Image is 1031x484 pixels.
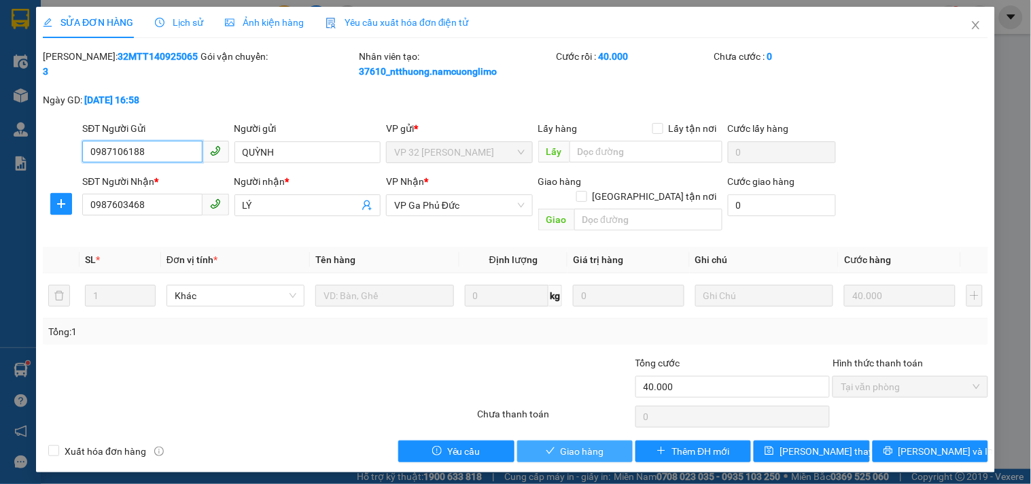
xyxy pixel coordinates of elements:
[489,254,538,265] span: Định lượng
[165,16,531,53] b: Công ty TNHH Trọng Hiếu Phú Thọ - Nam Cường Limousine
[841,377,979,397] span: Tại văn phòng
[315,254,355,265] span: Tên hàng
[538,141,570,162] span: Lấy
[728,141,837,163] input: Cước lấy hàng
[43,49,198,79] div: [PERSON_NAME]:
[971,20,981,31] span: close
[225,17,304,28] span: Ảnh kiện hàng
[225,18,234,27] span: picture
[546,446,555,457] span: check
[394,195,524,215] span: VP Ga Phủ Đức
[43,51,198,77] b: 32MTT1409250653
[326,17,469,28] span: Yêu cầu xuất hóa đơn điện tử
[43,17,133,28] span: SỬA ĐƠN HÀNG
[50,193,72,215] button: plus
[517,440,633,462] button: checkGiao hàng
[48,324,399,339] div: Tổng: 1
[84,94,139,105] b: [DATE] 16:58
[898,444,994,459] span: [PERSON_NAME] và In
[635,440,751,462] button: plusThêm ĐH mới
[167,254,217,265] span: Đơn vị tính
[714,49,869,64] div: Chưa cước :
[844,285,956,307] input: 0
[48,285,70,307] button: delete
[754,440,869,462] button: save[PERSON_NAME] thay đổi
[394,142,524,162] span: VP 32 Mạc Thái Tổ
[432,446,442,457] span: exclamation-circle
[873,440,988,462] button: printer[PERSON_NAME] và In
[570,141,722,162] input: Dọc đường
[957,7,995,45] button: Close
[127,74,568,91] li: Hotline: 1900400028
[635,358,680,368] span: Tổng cước
[175,286,296,306] span: Khác
[780,444,888,459] span: [PERSON_NAME] thay đổi
[154,447,164,456] span: info-circle
[398,440,514,462] button: exclamation-circleYêu cầu
[574,209,722,230] input: Dọc đường
[447,444,480,459] span: Yêu cầu
[966,285,983,307] button: plus
[59,444,152,459] span: Xuất hóa đơn hàng
[51,198,71,209] span: plus
[573,254,623,265] span: Giá trị hàng
[386,121,532,136] div: VP gửi
[557,49,712,64] div: Cước rồi :
[476,407,633,430] div: Chưa thanh toán
[833,358,923,368] label: Hình thức thanh toán
[587,189,722,204] span: [GEOGRAPHIC_DATA] tận nơi
[538,209,574,230] span: Giao
[728,194,837,216] input: Cước giao hàng
[82,174,228,189] div: SĐT Người Nhận
[599,51,629,62] b: 40.000
[671,444,729,459] span: Thêm ĐH mới
[127,57,568,74] li: Số nhà [STREET_ADDRESS][PERSON_NAME]
[234,174,381,189] div: Người nhận
[82,121,228,136] div: SĐT Người Gửi
[386,176,424,187] span: VP Nhận
[43,92,198,107] div: Ngày GD:
[359,66,497,77] b: 37610_ntthuong.namcuonglimo
[844,254,891,265] span: Cước hàng
[728,123,789,134] label: Cước lấy hàng
[561,444,604,459] span: Giao hàng
[690,247,839,273] th: Ghi chú
[573,285,684,307] input: 0
[765,446,774,457] span: save
[538,176,582,187] span: Giao hàng
[663,121,722,136] span: Lấy tận nơi
[548,285,562,307] span: kg
[210,145,221,156] span: phone
[657,446,666,457] span: plus
[359,49,554,79] div: Nhân viên tạo:
[728,176,795,187] label: Cước giao hàng
[884,446,893,457] span: printer
[43,18,52,27] span: edit
[362,200,372,211] span: user-add
[767,51,773,62] b: 0
[210,198,221,209] span: phone
[201,49,356,64] div: Gói vận chuyển:
[538,123,578,134] span: Lấy hàng
[326,18,336,29] img: icon
[234,121,381,136] div: Người gửi
[155,17,203,28] span: Lịch sử
[315,285,453,307] input: VD: Bàn, Ghế
[85,254,96,265] span: SL
[695,285,833,307] input: Ghi Chú
[155,18,164,27] span: clock-circle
